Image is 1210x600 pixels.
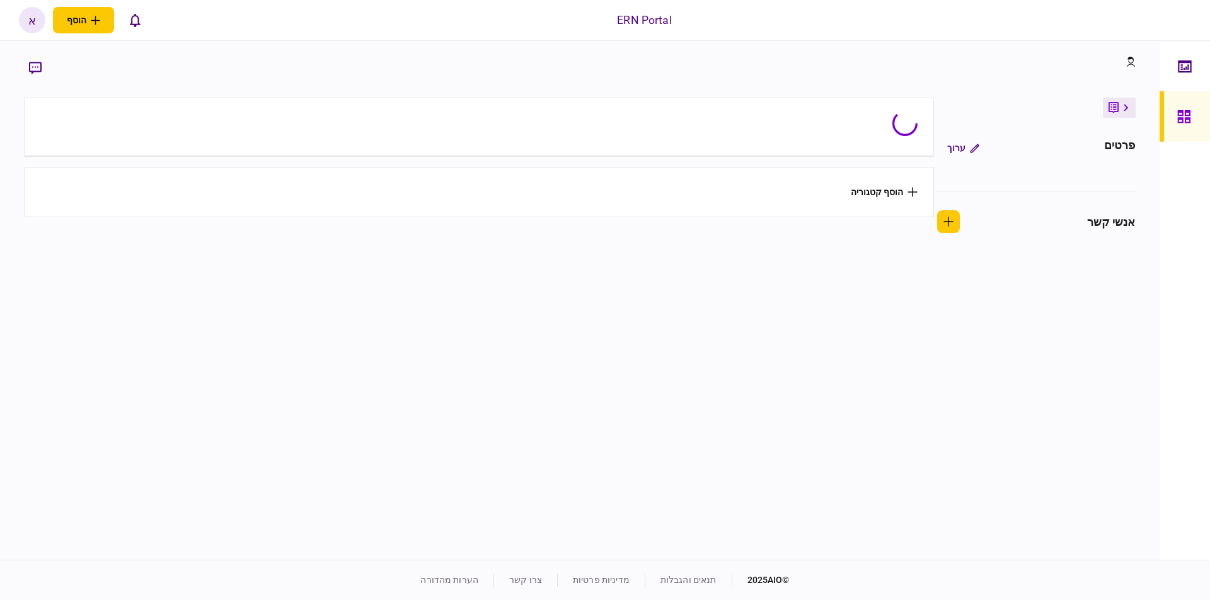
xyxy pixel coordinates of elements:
[573,575,630,585] a: מדיניות פרטיות
[19,7,45,33] button: א
[122,7,148,33] button: פתח רשימת התראות
[851,187,918,197] button: הוסף קטגוריה
[732,574,790,587] div: © 2025 AIO
[509,575,542,585] a: צרו קשר
[937,137,989,159] button: ערוך
[660,575,717,585] a: תנאים והגבלות
[1087,213,1136,230] div: אנשי קשר
[617,12,671,28] div: ERN Portal
[1104,137,1136,159] div: פרטים
[53,7,114,33] button: פתח תפריט להוספת לקוח
[420,575,478,585] a: הערות מהדורה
